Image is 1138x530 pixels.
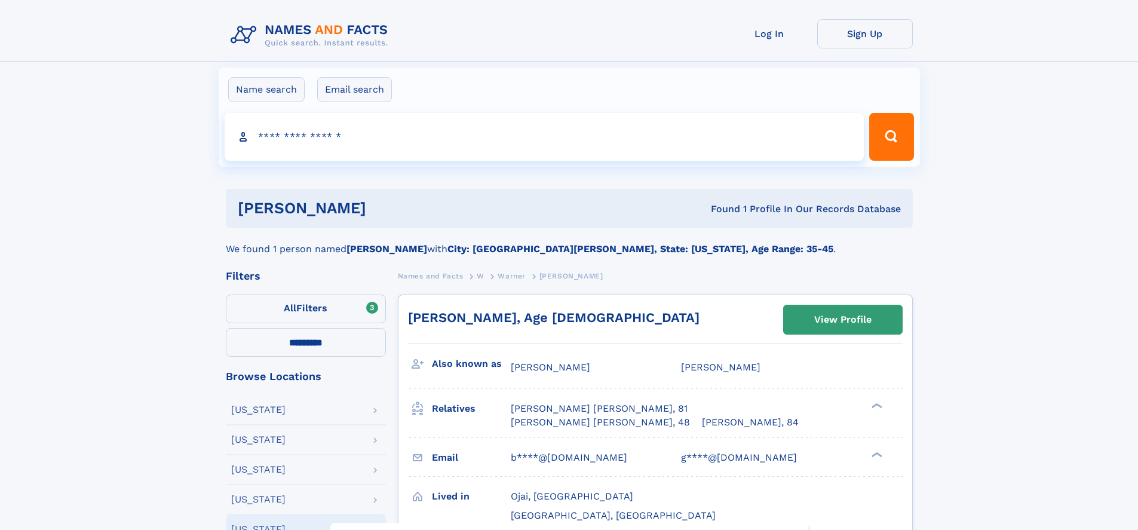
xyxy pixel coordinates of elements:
[408,310,700,325] a: [PERSON_NAME], Age [DEMOGRAPHIC_DATA]
[498,268,526,283] a: Warner
[226,228,913,256] div: We found 1 person named with .
[317,77,392,102] label: Email search
[346,243,427,255] b: [PERSON_NAME]
[817,19,913,48] a: Sign Up
[226,271,386,281] div: Filters
[814,306,872,333] div: View Profile
[869,402,883,410] div: ❯
[511,491,633,502] span: Ojai, [GEOGRAPHIC_DATA]
[226,371,386,382] div: Browse Locations
[432,448,511,468] h3: Email
[511,510,716,521] span: [GEOGRAPHIC_DATA], [GEOGRAPHIC_DATA]
[447,243,833,255] b: City: [GEOGRAPHIC_DATA][PERSON_NAME], State: [US_STATE], Age Range: 35-45
[432,354,511,374] h3: Also known as
[681,361,760,373] span: [PERSON_NAME]
[284,302,296,314] span: All
[231,465,286,474] div: [US_STATE]
[511,416,690,429] a: [PERSON_NAME] [PERSON_NAME], 48
[432,486,511,507] h3: Lived in
[722,19,817,48] a: Log In
[226,295,386,323] label: Filters
[784,305,902,334] a: View Profile
[225,113,864,161] input: search input
[869,451,883,458] div: ❯
[238,201,539,216] h1: [PERSON_NAME]
[228,77,305,102] label: Name search
[511,361,590,373] span: [PERSON_NAME]
[432,399,511,419] h3: Relatives
[477,272,484,280] span: W
[226,19,398,51] img: Logo Names and Facts
[231,435,286,445] div: [US_STATE]
[538,203,901,216] div: Found 1 Profile In Our Records Database
[477,268,484,283] a: W
[498,272,526,280] span: Warner
[231,405,286,415] div: [US_STATE]
[398,268,464,283] a: Names and Facts
[231,495,286,504] div: [US_STATE]
[539,272,603,280] span: [PERSON_NAME]
[511,402,688,415] a: [PERSON_NAME] [PERSON_NAME], 81
[869,113,913,161] button: Search Button
[702,416,799,429] a: [PERSON_NAME], 84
